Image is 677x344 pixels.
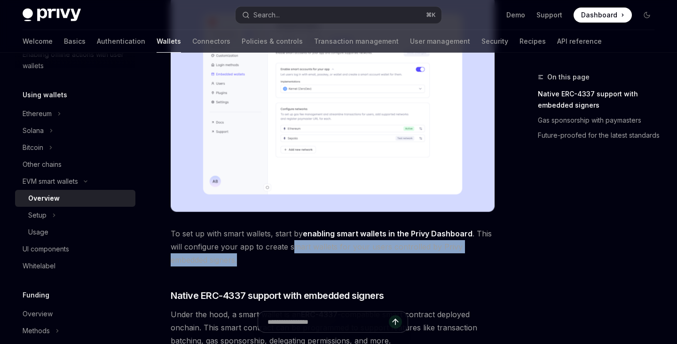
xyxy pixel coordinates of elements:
[23,89,67,101] h5: Using wallets
[15,122,135,139] button: Toggle Solana section
[253,9,280,21] div: Search...
[28,227,48,238] div: Usage
[574,8,632,23] a: Dashboard
[15,190,135,207] a: Overview
[23,108,52,119] div: Ethereum
[97,30,145,53] a: Authentication
[15,322,135,339] button: Toggle Methods section
[23,159,62,170] div: Other chains
[15,258,135,274] a: Whitelabel
[23,125,44,136] div: Solana
[171,289,384,302] span: Native ERC-4337 support with embedded signers
[481,30,508,53] a: Security
[314,30,399,53] a: Transaction management
[557,30,602,53] a: API reference
[538,113,662,128] a: Gas sponsorship with paymasters
[23,325,50,336] div: Methods
[28,210,47,221] div: Setup
[236,7,441,23] button: Open search
[426,11,436,19] span: ⌘ K
[157,30,181,53] a: Wallets
[23,243,69,255] div: UI components
[389,315,402,328] button: Send message
[15,305,135,322] a: Overview
[28,193,60,204] div: Overview
[23,30,53,53] a: Welcome
[581,10,617,20] span: Dashboard
[23,8,81,22] img: dark logo
[15,241,135,258] a: UI components
[171,227,495,266] span: To set up with smart wallets, start by . This will configure your app to create smart wallets for...
[23,176,78,187] div: EVM smart wallets
[303,229,472,239] a: enabling smart wallets in the Privy Dashboard
[15,105,135,122] button: Toggle Ethereum section
[23,142,43,153] div: Bitcoin
[23,289,49,301] h5: Funding
[506,10,525,20] a: Demo
[23,260,55,272] div: Whitelabel
[23,308,53,320] div: Overview
[538,86,662,113] a: Native ERC-4337 support with embedded signers
[520,30,546,53] a: Recipes
[15,156,135,173] a: Other chains
[547,71,590,83] span: On this page
[15,224,135,241] a: Usage
[192,30,230,53] a: Connectors
[15,173,135,190] button: Toggle EVM smart wallets section
[538,128,662,143] a: Future-proofed for the latest standards
[15,139,135,156] button: Toggle Bitcoin section
[536,10,562,20] a: Support
[268,312,389,332] input: Ask a question...
[242,30,303,53] a: Policies & controls
[410,30,470,53] a: User management
[64,30,86,53] a: Basics
[15,207,135,224] button: Toggle Setup section
[639,8,654,23] button: Toggle dark mode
